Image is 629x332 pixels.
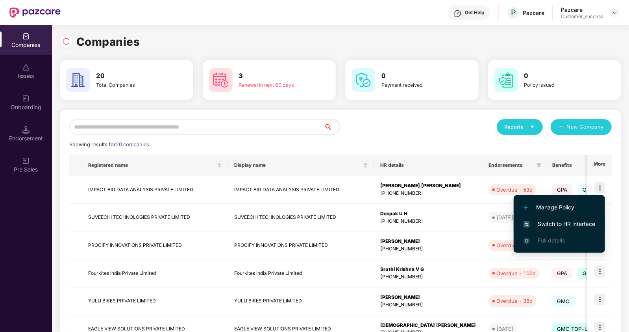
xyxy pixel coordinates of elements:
span: plus [559,124,564,131]
img: svg+xml;base64,PHN2ZyB4bWxucz0iaHR0cDovL3d3dy53My5vcmcvMjAwMC9zdmciIHdpZHRoPSIxNi4zNjMiIGhlaWdodD... [524,238,530,244]
div: Overdue - 53d [496,186,533,194]
th: More [587,155,612,176]
img: svg+xml;base64,PHN2ZyB4bWxucz0iaHR0cDovL3d3dy53My5vcmcvMjAwMC9zdmciIHdpZHRoPSI2MCIgaGVpZ2h0PSI2MC... [209,68,233,92]
div: [PERSON_NAME] [380,294,476,301]
button: plusNew Company [551,119,612,135]
span: 20 companies. [116,142,150,147]
div: Overdue - 102d [496,269,536,277]
div: Overdue - 17d [496,241,533,249]
span: filter [536,163,541,168]
span: GPA [552,268,572,279]
h3: 3 [239,71,307,81]
div: [PERSON_NAME] [380,238,476,245]
h1: Companies [76,33,140,50]
div: [PHONE_NUMBER] [380,245,476,253]
div: Payment received [381,81,449,89]
td: YULU BIKES PRIVATE LIMITED [82,287,228,315]
div: Policy issued [524,81,592,89]
div: Customer_success [561,13,603,20]
div: Deepak U H [380,210,476,218]
img: svg+xml;base64,PHN2ZyB4bWxucz0iaHR0cDovL3d3dy53My5vcmcvMjAwMC9zdmciIHdpZHRoPSIxNiIgaGVpZ2h0PSIxNi... [524,221,530,228]
span: Switch to HR interface [524,220,595,228]
span: GMC [552,296,575,307]
div: [PERSON_NAME] [PERSON_NAME] [380,182,476,190]
img: svg+xml;base64,PHN2ZyBpZD0iSXNzdWVzX2Rpc2FibGVkIiB4bWxucz0iaHR0cDovL3d3dy53My5vcmcvMjAwMC9zdmciIH... [22,63,30,71]
img: icon [594,294,605,305]
div: Reports [505,123,535,131]
td: SUVEECHI TECHNOLOGIES PRIVATE LIMITED [228,204,374,232]
div: [PHONE_NUMBER] [380,273,476,281]
th: Registered name [82,155,228,176]
div: Total Companies [96,81,164,89]
td: SUVEECHI TECHNOLOGIES PRIVATE LIMITED [82,204,228,232]
img: svg+xml;base64,PHN2ZyB3aWR0aD0iMjAiIGhlaWdodD0iMjAiIHZpZXdCb3g9IjAgMCAyMCAyMCIgZmlsbD0ibm9uZSIgeG... [22,157,30,165]
span: Display name [234,162,362,168]
img: svg+xml;base64,PHN2ZyB3aWR0aD0iMTQuNSIgaGVpZ2h0PSIxNC41IiB2aWV3Qm94PSIwIDAgMTYgMTYiIGZpbGw9Im5vbm... [22,126,30,134]
span: Full details [538,237,565,244]
td: IMPACT BIG DATA ANALYSIS PRIVATE LIMITED [82,176,228,204]
span: Manage Policy [524,203,595,212]
div: [PHONE_NUMBER] [380,190,476,197]
td: PROCIFY INNOVATIONS PRIVATE LIMITED [228,231,374,259]
span: New Company [567,123,604,131]
div: [DATE] [496,213,513,221]
span: filter [535,160,543,170]
button: search [324,119,340,135]
img: svg+xml;base64,PHN2ZyB4bWxucz0iaHR0cDovL3d3dy53My5vcmcvMjAwMC9zdmciIHdpZHRoPSIxMi4yMDEiIGhlaWdodD... [524,205,528,210]
img: svg+xml;base64,PHN2ZyBpZD0iQ29tcGFuaWVzIiB4bWxucz0iaHR0cDovL3d3dy53My5vcmcvMjAwMC9zdmciIHdpZHRoPS... [22,32,30,40]
div: Pazcare [561,6,603,13]
h3: 20 [96,71,164,81]
h3: 0 [381,71,449,81]
img: icon [594,266,605,277]
div: Pazcare [523,9,544,17]
h3: 0 [524,71,592,81]
img: svg+xml;base64,PHN2ZyBpZD0iSGVscC0zMngzMiIgeG1sbnM9Imh0dHA6Ly93d3cudzMub3JnLzIwMDAvc3ZnIiB3aWR0aD... [454,9,462,17]
span: Registered name [88,162,216,168]
td: Fourkites India Private Limited [82,259,228,287]
div: Get Help [465,9,484,16]
th: HR details [374,155,482,176]
div: [DEMOGRAPHIC_DATA] [PERSON_NAME] [380,322,476,329]
img: svg+xml;base64,PHN2ZyB3aWR0aD0iMjAiIGhlaWdodD0iMjAiIHZpZXdCb3g9IjAgMCAyMCAyMCIgZmlsbD0ibm9uZSIgeG... [22,95,30,103]
span: GPA [552,184,572,195]
img: svg+xml;base64,PHN2ZyBpZD0iUmVsb2FkLTMyeDMyIiB4bWxucz0iaHR0cDovL3d3dy53My5vcmcvMjAwMC9zdmciIHdpZH... [62,37,70,45]
div: [PHONE_NUMBER] [380,301,476,309]
span: Showing results for [69,142,150,147]
img: svg+xml;base64,PHN2ZyB4bWxucz0iaHR0cDovL3d3dy53My5vcmcvMjAwMC9zdmciIHdpZHRoPSI2MCIgaGVpZ2h0PSI2MC... [66,68,90,92]
span: Endorsements [488,162,533,168]
td: IMPACT BIG DATA ANALYSIS PRIVATE LIMITED [228,176,374,204]
img: svg+xml;base64,PHN2ZyB4bWxucz0iaHR0cDovL3d3dy53My5vcmcvMjAwMC9zdmciIHdpZHRoPSI2MCIgaGVpZ2h0PSI2MC... [351,68,375,92]
img: svg+xml;base64,PHN2ZyBpZD0iRHJvcGRvd24tMzJ4MzIiIHhtbG5zPSJodHRwOi8vd3d3LnczLm9yZy8yMDAwL3N2ZyIgd2... [612,9,618,16]
div: Overdue - 38d [496,297,533,305]
div: [PHONE_NUMBER] [380,218,476,225]
span: caret-down [530,124,535,129]
th: Display name [228,155,374,176]
td: Fourkites India Private Limited [228,259,374,287]
span: search [324,124,340,130]
span: GMC TOP-UP [578,268,623,279]
img: svg+xml;base64,PHN2ZyB4bWxucz0iaHR0cDovL3d3dy53My5vcmcvMjAwMC9zdmciIHdpZHRoPSI2MCIgaGVpZ2h0PSI2MC... [494,68,518,92]
img: icon [594,182,605,193]
td: YULU BIKES PRIVATE LIMITED [228,287,374,315]
img: New Pazcare Logo [9,7,61,18]
td: PROCIFY INNOVATIONS PRIVATE LIMITED [82,231,228,259]
div: Sruthi Krishna V G [380,266,476,273]
div: Renewal in next 60 days [239,81,307,89]
span: P [511,8,516,17]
